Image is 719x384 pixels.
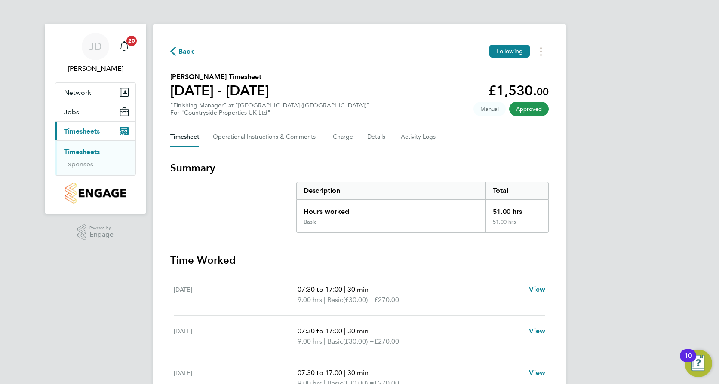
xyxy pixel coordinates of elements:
span: 07:30 to 17:00 [298,369,342,377]
a: View [529,326,545,336]
button: Following [489,45,530,58]
span: Jerry Dawkins [55,64,136,74]
span: View [529,369,545,377]
span: | [324,337,326,345]
span: Engage [89,231,114,238]
a: Powered byEngage [77,224,114,241]
div: 51.00 hrs [485,200,548,219]
h1: [DATE] - [DATE] [170,82,269,99]
a: Go to home page [55,183,136,204]
span: Basic [327,295,343,305]
img: countryside-properties-logo-retina.png [65,183,126,204]
button: Charge [333,127,353,147]
span: Basic [327,336,343,347]
div: Summary [296,182,549,233]
span: This timesheet was manually created. [473,102,506,116]
nav: Main navigation [45,24,146,214]
button: Back [170,46,194,57]
span: Powered by [89,224,114,232]
span: Jobs [64,108,79,116]
span: | [344,369,346,377]
button: Details [367,127,387,147]
span: 07:30 to 17:00 [298,285,342,293]
a: Timesheets [64,148,100,156]
button: Activity Logs [401,127,437,147]
div: For "Countryside Properties UK Ltd" [170,109,369,116]
span: JD [89,41,102,52]
div: Description [297,182,485,199]
span: Back [178,46,194,57]
span: | [324,296,326,304]
a: JD[PERSON_NAME] [55,33,136,74]
span: Timesheets [64,127,100,135]
a: 20 [116,33,133,60]
span: | [344,327,346,335]
span: 30 min [347,327,369,335]
a: Expenses [64,160,93,168]
span: 9.00 hrs [298,337,322,345]
a: View [529,284,545,295]
span: This timesheet has been approved. [509,102,549,116]
div: Total [485,182,548,199]
div: Basic [304,219,316,226]
div: Timesheets [55,140,135,175]
button: Timesheet [170,127,199,147]
span: 30 min [347,369,369,377]
div: 51.00 hrs [485,219,548,232]
span: 00 [537,85,549,98]
span: 07:30 to 17:00 [298,327,342,335]
div: 10 [684,356,692,367]
h2: [PERSON_NAME] Timesheet [170,72,269,82]
button: Operational Instructions & Comments [213,127,319,147]
button: Jobs [55,102,135,121]
app-decimal: £1,530. [488,82,549,99]
span: | [344,285,346,293]
span: 9.00 hrs [298,296,322,304]
button: Timesheets [55,122,135,140]
h3: Summary [170,161,549,175]
div: "Finishing Manager" at "[GEOGRAPHIC_DATA] ([GEOGRAPHIC_DATA])" [170,102,369,116]
button: Network [55,83,135,102]
a: View [529,368,545,378]
div: [DATE] [174,326,298,347]
span: 20 [126,36,137,46]
span: £270.00 [374,337,399,345]
span: (£30.00) = [343,337,374,345]
span: View [529,285,545,293]
h3: Time Worked [170,253,549,267]
button: Timesheets Menu [533,45,549,58]
div: [DATE] [174,284,298,305]
span: View [529,327,545,335]
span: (£30.00) = [343,296,374,304]
span: Following [496,47,523,55]
button: Open Resource Center, 10 new notifications [685,350,712,377]
span: Network [64,88,91,97]
span: £270.00 [374,296,399,304]
div: Hours worked [297,200,485,219]
span: 30 min [347,285,369,293]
